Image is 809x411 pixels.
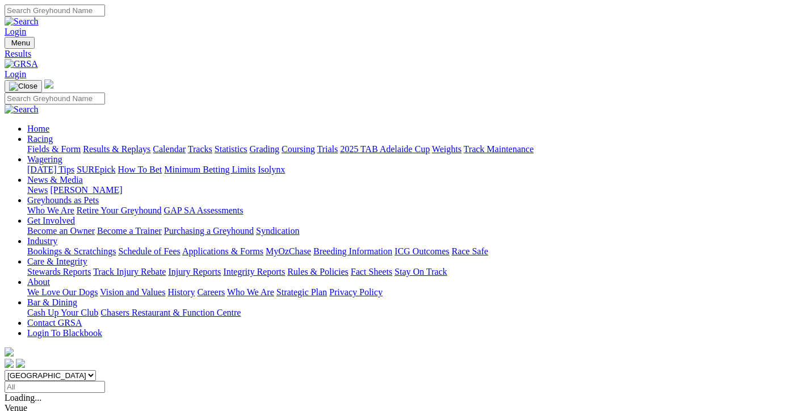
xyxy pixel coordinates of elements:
[27,216,75,225] a: Get Involved
[258,165,285,174] a: Isolynx
[27,205,74,215] a: Who We Are
[340,144,430,154] a: 2025 TAB Adelaide Cup
[351,267,392,276] a: Fact Sheets
[93,267,166,276] a: Track Injury Rebate
[27,226,804,236] div: Get Involved
[317,144,338,154] a: Trials
[118,246,180,256] a: Schedule of Fees
[27,318,82,328] a: Contact GRSA
[16,359,25,368] img: twitter.svg
[50,185,122,195] a: [PERSON_NAME]
[266,246,311,256] a: MyOzChase
[153,144,186,154] a: Calendar
[27,297,77,307] a: Bar & Dining
[215,144,248,154] a: Statistics
[27,287,804,297] div: About
[27,236,57,246] a: Industry
[27,308,804,318] div: Bar & Dining
[44,79,53,89] img: logo-grsa-white.png
[27,165,74,174] a: [DATE] Tips
[27,246,116,256] a: Bookings & Scratchings
[395,246,449,256] a: ICG Outcomes
[5,59,38,69] img: GRSA
[282,144,315,154] a: Coursing
[100,287,165,297] a: Vision and Values
[27,124,49,133] a: Home
[188,144,212,154] a: Tracks
[5,104,39,115] img: Search
[5,27,26,36] a: Login
[27,226,95,236] a: Become an Owner
[451,246,488,256] a: Race Safe
[27,185,48,195] a: News
[27,205,804,216] div: Greyhounds as Pets
[27,308,98,317] a: Cash Up Your Club
[5,347,14,357] img: logo-grsa-white.png
[27,257,87,266] a: Care & Integrity
[9,82,37,91] img: Close
[27,165,804,175] div: Wagering
[168,267,221,276] a: Injury Reports
[395,267,447,276] a: Stay On Track
[27,277,50,287] a: About
[83,144,150,154] a: Results & Replays
[182,246,263,256] a: Applications & Forms
[11,39,30,47] span: Menu
[5,80,42,93] button: Toggle navigation
[5,5,105,16] input: Search
[5,16,39,27] img: Search
[27,144,804,154] div: Racing
[276,287,327,297] a: Strategic Plan
[167,287,195,297] a: History
[164,226,254,236] a: Purchasing a Greyhound
[118,165,162,174] a: How To Bet
[27,144,81,154] a: Fields & Form
[27,267,91,276] a: Stewards Reports
[5,93,105,104] input: Search
[227,287,274,297] a: Who We Are
[97,226,162,236] a: Become a Trainer
[223,267,285,276] a: Integrity Reports
[197,287,225,297] a: Careers
[432,144,462,154] a: Weights
[27,246,804,257] div: Industry
[27,267,804,277] div: Care & Integrity
[5,49,804,59] a: Results
[5,359,14,368] img: facebook.svg
[164,205,244,215] a: GAP SA Assessments
[27,175,83,184] a: News & Media
[164,165,255,174] a: Minimum Betting Limits
[464,144,534,154] a: Track Maintenance
[250,144,279,154] a: Grading
[5,381,105,393] input: Select date
[100,308,241,317] a: Chasers Restaurant & Function Centre
[77,205,162,215] a: Retire Your Greyhound
[27,134,53,144] a: Racing
[27,154,62,164] a: Wagering
[27,195,99,205] a: Greyhounds as Pets
[256,226,299,236] a: Syndication
[313,246,392,256] a: Breeding Information
[5,69,26,79] a: Login
[287,267,349,276] a: Rules & Policies
[27,328,102,338] a: Login To Blackbook
[27,287,98,297] a: We Love Our Dogs
[77,165,115,174] a: SUREpick
[5,37,35,49] button: Toggle navigation
[5,393,41,402] span: Loading...
[329,287,383,297] a: Privacy Policy
[27,185,804,195] div: News & Media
